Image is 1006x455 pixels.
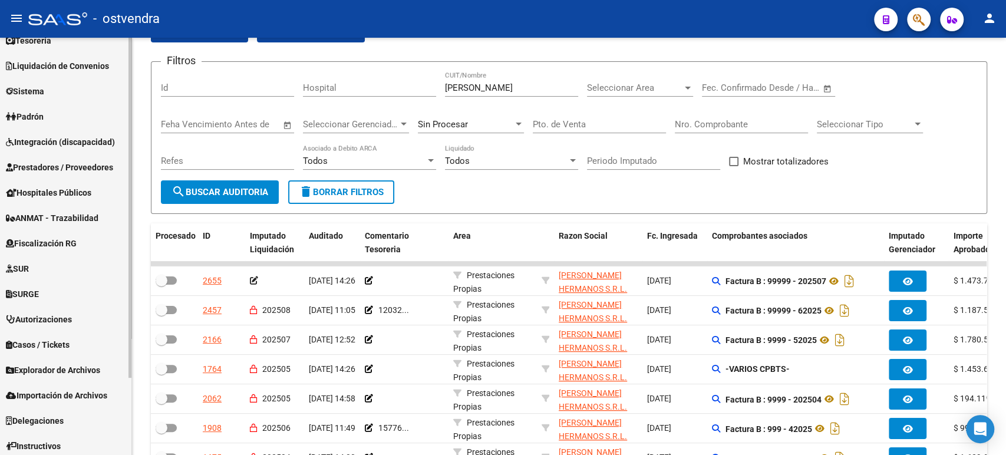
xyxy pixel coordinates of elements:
[642,223,707,262] datatable-header-cell: Fc. Ingresada
[559,359,627,382] span: [PERSON_NAME] HERMANOS S.R.L.
[559,388,627,411] span: [PERSON_NAME] HERMANOS S.R.L.
[453,271,514,294] span: Prestaciones Propias
[559,328,638,352] div: - 30714542792
[559,418,627,441] span: [PERSON_NAME] HERMANOS S.R.L.
[725,424,812,433] strong: Factura B : 999 - 42025
[203,274,222,288] div: 2655
[304,223,360,262] datatable-header-cell: Auditado
[559,329,627,352] span: [PERSON_NAME] HERMANOS S.R.L.
[203,304,222,317] div: 2457
[647,364,671,374] span: [DATE]
[453,388,514,411] span: Prestaciones Propias
[725,394,822,404] strong: Factura B : 9999 - 202504
[559,387,638,411] div: - 30714542792
[262,364,291,374] span: 202505
[6,414,64,427] span: Delegaciones
[309,394,355,403] span: [DATE] 14:58
[171,184,186,199] mat-icon: search
[418,119,468,130] span: Sin Procesar
[751,83,808,93] input: End date
[250,231,294,254] span: Imputado Liquidación
[6,237,77,250] span: Fiscalización RG
[365,231,409,254] span: Comentario Tesoreria
[6,186,91,199] span: Hospitales Públicos
[262,335,291,344] span: 202507
[6,313,72,326] span: Autorizaciones
[303,156,328,166] span: Todos
[309,305,355,315] span: [DATE] 11:05
[966,415,994,443] div: Open Intercom Messenger
[982,11,997,25] mat-icon: person
[837,301,852,320] i: Descargar documento
[309,335,355,344] span: [DATE] 12:52
[6,161,113,174] span: Prestadores / Proveedores
[559,300,627,323] span: [PERSON_NAME] HERMANOS S.R.L.
[725,335,817,345] strong: Factura B : 9999 - 52025
[884,223,949,262] datatable-header-cell: Imputado Gerenciador
[203,421,222,435] div: 1908
[360,223,448,262] datatable-header-cell: Comentario Tesoreria
[725,364,790,374] strong: -VARIOS CPBTS-
[171,187,268,197] span: Buscar Auditoria
[9,11,24,25] mat-icon: menu
[707,223,884,262] datatable-header-cell: Comprobantes asociados
[453,300,514,323] span: Prestaciones Propias
[445,156,470,166] span: Todos
[203,362,222,376] div: 1764
[6,60,109,72] span: Liquidación de Convenios
[954,394,1002,403] span: $ 194.119,81
[156,231,196,240] span: Procesado
[299,184,313,199] mat-icon: delete
[587,83,682,93] span: Seleccionar Area
[6,262,29,275] span: SUR
[453,359,514,382] span: Prestaciones Propias
[6,440,61,453] span: Instructivos
[559,357,638,382] div: - 30714542792
[559,269,638,294] div: - 30714542792
[6,212,98,225] span: ANMAT - Trazabilidad
[281,118,295,132] button: Open calendar
[702,83,740,93] input: Start date
[151,223,198,262] datatable-header-cell: Procesado
[309,276,355,285] span: [DATE] 14:26
[559,231,608,240] span: Razon Social
[559,271,627,294] span: [PERSON_NAME] HERMANOS S.R.L.
[889,231,935,254] span: Imputado Gerenciador
[647,276,671,285] span: [DATE]
[448,223,537,262] datatable-header-cell: Area
[6,34,51,47] span: Tesorería
[554,223,642,262] datatable-header-cell: Razon Social
[827,419,843,438] i: Descargar documento
[262,394,291,403] span: 202505
[954,231,990,254] span: Importe Aprobado
[299,187,384,197] span: Borrar Filtros
[453,329,514,352] span: Prestaciones Propias
[378,305,409,315] span: 12032...
[262,423,291,433] span: 202506
[93,6,160,32] span: - ostvendra
[647,335,671,344] span: [DATE]
[743,154,829,169] span: Mostrar totalizadores
[6,364,100,377] span: Explorador de Archivos
[309,423,355,433] span: [DATE] 11:49
[842,272,857,291] i: Descargar documento
[453,418,514,441] span: Prestaciones Propias
[725,276,826,286] strong: Factura B : 99999 - 202507
[6,110,44,123] span: Padrón
[262,305,291,315] span: 202508
[309,364,355,374] span: [DATE] 14:26
[725,306,822,315] strong: Factura B : 99999 - 62025
[559,298,638,323] div: - 30714542792
[309,231,343,240] span: Auditado
[161,52,202,69] h3: Filtros
[198,223,245,262] datatable-header-cell: ID
[288,180,394,204] button: Borrar Filtros
[559,416,638,441] div: - 30714542792
[6,338,70,351] span: Casos / Tickets
[832,331,847,350] i: Descargar documento
[453,231,471,240] span: Area
[837,390,852,408] i: Descargar documento
[821,82,835,95] button: Open calendar
[6,389,107,402] span: Importación de Archivos
[203,231,210,240] span: ID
